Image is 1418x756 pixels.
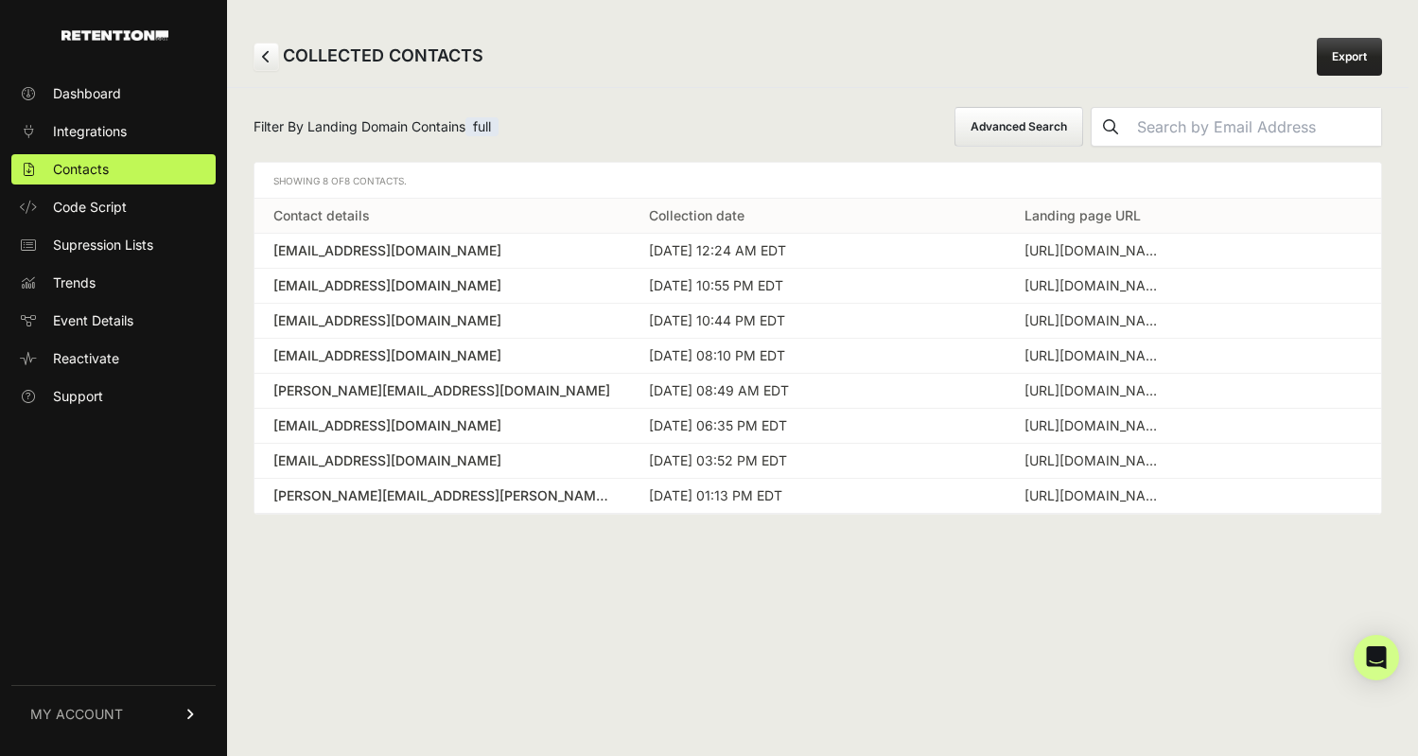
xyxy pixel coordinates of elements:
[1024,381,1166,400] div: https://fullofgracewellness.com/group-coaching/?utm_source=facebook&utm_medium=ads&utm_campaign=f...
[630,269,1006,304] td: [DATE] 10:55 PM EDT
[630,374,1006,409] td: [DATE] 08:49 AM EDT
[1024,451,1166,470] div: https://fullofgracewellness.com/
[273,381,611,400] a: [PERSON_NAME][EMAIL_ADDRESS][DOMAIN_NAME]
[1354,635,1399,680] div: Open Intercom Messenger
[344,175,407,186] span: 8 Contacts.
[273,276,611,295] a: [EMAIL_ADDRESS][DOMAIN_NAME]
[273,416,611,435] a: [EMAIL_ADDRESS][DOMAIN_NAME]
[273,311,611,330] a: [EMAIL_ADDRESS][DOMAIN_NAME]
[53,236,153,255] span: Supression Lists
[1024,346,1166,365] div: https://fullofgracewellness.com/group-coaching/?utm_source=facebook&utm_medium=ads&utm_campaign=f...
[11,381,216,412] a: Support
[630,339,1006,374] td: [DATE] 08:10 PM EDT
[1024,241,1166,260] div: https://fullofgracewellness.com/
[53,198,127,217] span: Code Script
[273,241,611,260] a: [EMAIL_ADDRESS][DOMAIN_NAME]
[11,230,216,260] a: Supression Lists
[1024,276,1166,295] div: https://fullofgracewellness.com/
[954,107,1083,147] button: Advanced Search
[30,705,123,724] span: MY ACCOUNT
[61,30,168,41] img: Retention.com
[53,160,109,179] span: Contacts
[11,116,216,147] a: Integrations
[53,349,119,368] span: Reactivate
[273,451,611,470] a: [EMAIL_ADDRESS][DOMAIN_NAME]
[11,192,216,222] a: Code Script
[53,311,133,330] span: Event Details
[1024,486,1166,505] div: https://fullofgracewellness.com/group-coaching/?fbclid=IwY2xjawMVhJ1leHRuA2FlbQIxMABicmlkETFVaFBt...
[1129,108,1381,146] input: Search by Email Address
[273,207,370,223] a: Contact details
[11,154,216,185] a: Contacts
[11,343,216,374] a: Reactivate
[1024,416,1166,435] div: https://fullofgracewellness.com/group-coaching/?utm_source=facebook&utm_medium=ads&utm_campaign=f...
[11,306,216,336] a: Event Details
[649,207,744,223] a: Collection date
[1024,207,1141,223] a: Landing page URL
[53,122,127,141] span: Integrations
[11,685,216,743] a: MY ACCOUNT
[11,268,216,298] a: Trends
[630,479,1006,514] td: [DATE] 01:13 PM EDT
[465,117,499,136] span: full
[254,117,499,136] span: Filter By Landing Domain Contains
[1317,38,1382,76] a: Export
[1024,311,1166,330] div: https://fullofgracewellness.com/group-coaching/?utm_source=facebook&utm_medium=ads&utm_campaign=f...
[630,304,1006,339] td: [DATE] 10:44 PM EDT
[273,346,611,365] a: [EMAIL_ADDRESS][DOMAIN_NAME]
[53,273,96,292] span: Trends
[273,486,611,505] a: [PERSON_NAME][EMAIL_ADDRESS][PERSON_NAME][DOMAIN_NAME]
[53,387,103,406] span: Support
[630,444,1006,479] td: [DATE] 03:52 PM EDT
[630,234,1006,269] td: [DATE] 12:24 AM EDT
[254,43,483,71] h2: COLLECTED CONTACTS
[630,409,1006,444] td: [DATE] 06:35 PM EDT
[11,79,216,109] a: Dashboard
[273,175,407,186] span: Showing 8 of
[53,84,121,103] span: Dashboard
